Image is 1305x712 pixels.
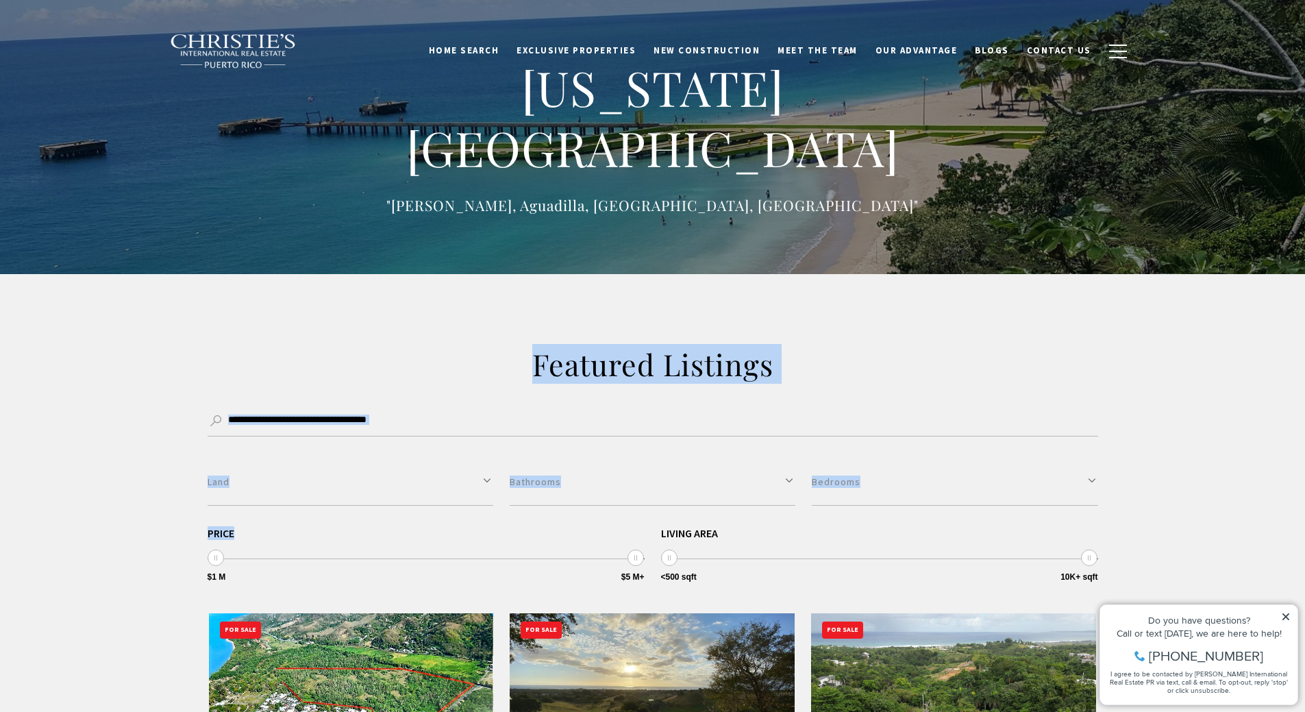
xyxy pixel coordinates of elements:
h2: Featured Listings [358,345,947,384]
span: New Construction [654,45,760,56]
a: Meet the Team [769,38,867,64]
span: $5 M+ [621,573,645,581]
span: I agree to be contacted by [PERSON_NAME] International Real Estate PR via text, call & email. To ... [17,84,195,110]
img: Christie's International Real Estate black text logo [170,34,297,69]
div: Call or text [DATE], we are here to help! [14,44,198,53]
a: Exclusive Properties [508,38,645,64]
button: Bathrooms [510,458,795,506]
a: New Construction [645,38,769,64]
span: 10K+ sqft [1060,573,1097,581]
button: Land [208,458,493,506]
button: button [1100,32,1136,71]
span: Exclusive Properties [517,45,636,56]
span: <500 sqft [661,573,697,581]
input: Search by Address, City, or Neighborhood [208,406,1098,437]
h1: [US_STATE][GEOGRAPHIC_DATA] [379,58,927,177]
div: For Sale [521,622,562,639]
span: $1 M [208,573,226,581]
span: Contact Us [1027,45,1091,56]
button: Bedrooms [812,458,1097,506]
a: Blogs [966,38,1018,64]
span: [PHONE_NUMBER] [56,64,171,78]
a: Home Search [420,38,508,64]
div: For Sale [822,622,863,639]
a: Our Advantage [867,38,967,64]
div: Do you have questions? [14,31,198,40]
span: Our Advantage [875,45,958,56]
div: For Sale [220,622,261,639]
p: "[PERSON_NAME], Aguadilla, [GEOGRAPHIC_DATA], [GEOGRAPHIC_DATA]" [379,194,927,217]
span: Blogs [975,45,1009,56]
